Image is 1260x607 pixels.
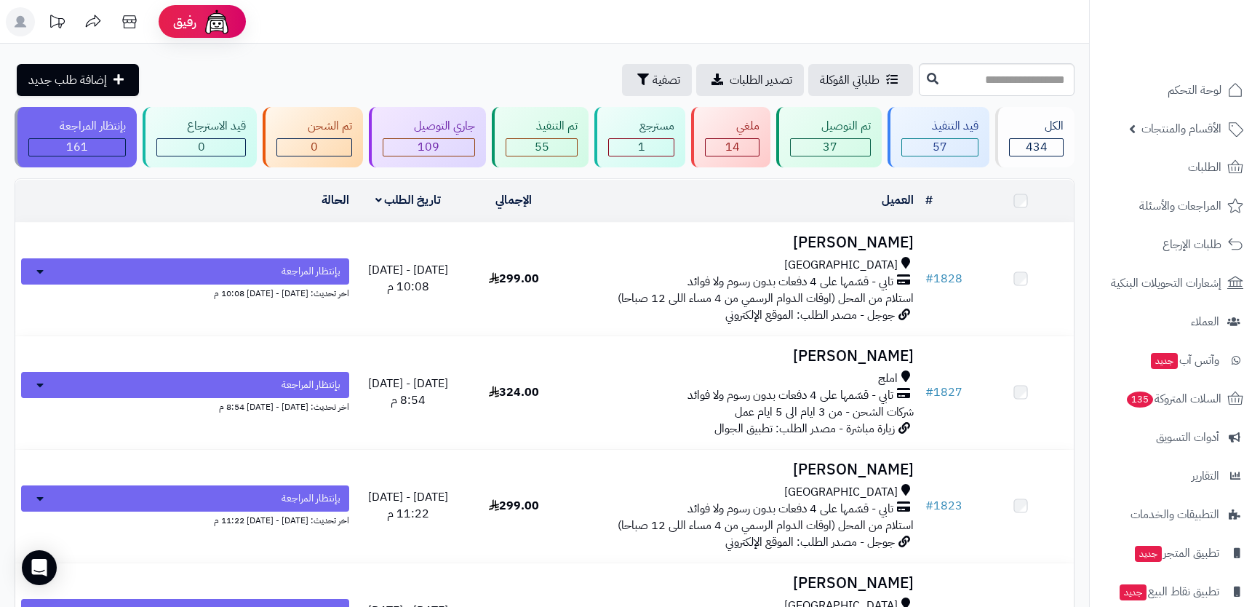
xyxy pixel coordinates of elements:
[1098,304,1251,339] a: العملاء
[383,139,474,156] div: 109
[368,488,448,523] span: [DATE] - [DATE] 11:22 م
[1151,353,1178,369] span: جديد
[276,118,352,135] div: تم الشحن
[1149,350,1219,370] span: وآتس آب
[383,118,475,135] div: جاري التوصيل
[925,497,933,515] span: #
[638,138,645,156] span: 1
[1098,420,1251,455] a: أدوات التسويق
[790,118,871,135] div: تم التوصيل
[725,533,895,551] span: جوجل - مصدر الطلب: الموقع الإلكتروني
[901,118,979,135] div: قيد التنفيذ
[573,461,914,478] h3: [PERSON_NAME]
[489,497,539,515] span: 299.00
[489,107,592,167] a: تم التنفيذ 55
[925,270,933,287] span: #
[1009,118,1064,135] div: الكل
[773,107,885,167] a: تم التوصيل 37
[608,118,674,135] div: مسترجع
[506,118,578,135] div: تم التنفيذ
[506,139,578,156] div: 55
[1191,312,1219,332] span: العملاء
[705,118,759,135] div: ملغي
[21,398,349,413] div: اخر تحديث: [DATE] - [DATE] 8:54 م
[784,257,898,274] span: [GEOGRAPHIC_DATA]
[714,420,895,437] span: زيارة مباشرة - مصدر الطلب: تطبيق الجوال
[784,484,898,501] span: [GEOGRAPHIC_DATA]
[1120,584,1147,600] span: جديد
[1098,381,1251,416] a: السلات المتروكة135
[260,107,366,167] a: تم الشحن 0
[1188,157,1221,178] span: الطلبات
[418,138,439,156] span: 109
[1125,389,1221,409] span: السلات المتروكة
[198,138,205,156] span: 0
[157,139,246,156] div: 0
[573,575,914,592] h3: [PERSON_NAME]
[823,138,837,156] span: 37
[277,139,351,156] div: 0
[706,139,759,156] div: 14
[282,378,340,392] span: بإنتظار المراجعة
[791,139,870,156] div: 37
[156,118,247,135] div: قيد الاسترجاع
[375,191,442,209] a: تاريخ الطلب
[1126,391,1154,408] span: 135
[29,139,125,156] div: 161
[21,285,349,300] div: اخر تحديث: [DATE] - [DATE] 10:08 م
[1098,343,1251,378] a: وآتس آبجديد
[322,191,349,209] a: الحالة
[882,191,914,209] a: العميل
[22,550,57,585] div: Open Intercom Messenger
[28,71,107,89] span: إضافة طلب جديد
[1118,582,1219,602] span: تطبيق نقاط البيع
[1026,138,1048,156] span: 434
[1098,536,1251,571] a: تطبيق المتجرجديد
[1098,150,1251,185] a: الطلبات
[173,13,196,31] span: رفيق
[17,64,139,96] a: إضافة طلب جديد
[878,370,898,387] span: املج
[311,138,318,156] span: 0
[687,387,893,404] span: تابي - قسّمها على 4 دفعات بدون رسوم ولا فوائد
[1098,266,1251,301] a: إشعارات التحويلات البنكية
[1163,234,1221,255] span: طلبات الإرجاع
[202,7,231,36] img: ai-face.png
[696,64,804,96] a: تصدير الطلبات
[535,138,549,156] span: 55
[687,274,893,290] span: تابي - قسّمها على 4 دفعات بدون رسوم ولا فوائد
[1098,73,1251,108] a: لوحة التحكم
[495,191,532,209] a: الإجمالي
[618,290,914,307] span: استلام من المحل (اوقات الدوام الرسمي من 4 مساء اللى 12 صباحا)
[140,107,260,167] a: قيد الاسترجاع 0
[925,384,933,401] span: #
[1133,543,1219,563] span: تطبيق المتجر
[282,491,340,506] span: بإنتظار المراجعة
[925,497,962,515] a: #1823
[725,138,740,156] span: 14
[489,384,539,401] span: 324.00
[925,191,933,209] a: #
[12,107,140,167] a: بإنتظار المراجعة 161
[489,270,539,287] span: 299.00
[1156,427,1219,448] span: أدوات التسويق
[933,138,947,156] span: 57
[282,264,340,279] span: بإنتظار المراجعة
[1135,546,1162,562] span: جديد
[609,139,674,156] div: 1
[1131,504,1219,525] span: التطبيقات والخدمات
[573,234,914,251] h3: [PERSON_NAME]
[1161,11,1246,41] img: logo-2.png
[1098,497,1251,532] a: التطبيقات والخدمات
[1098,227,1251,262] a: طلبات الإرجاع
[735,403,914,421] span: شركات الشحن - من 3 ايام الى 5 ايام عمل
[1192,466,1219,486] span: التقارير
[925,384,962,401] a: #1827
[1141,119,1221,139] span: الأقسام والمنتجات
[725,306,895,324] span: جوجل - مصدر الطلب: الموقع الإلكتروني
[1098,459,1251,493] a: التقارير
[1139,196,1221,216] span: المراجعات والأسئلة
[653,71,680,89] span: تصفية
[591,107,688,167] a: مسترجع 1
[902,139,978,156] div: 57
